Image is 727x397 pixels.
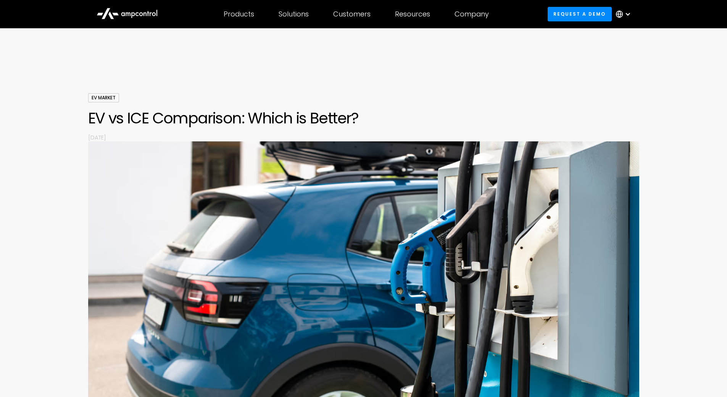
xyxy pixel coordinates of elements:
div: Customers [333,10,371,18]
div: Company [455,10,489,18]
p: [DATE] [88,133,639,141]
div: Products [224,10,254,18]
div: Solutions [279,10,309,18]
div: Resources [395,10,430,18]
a: Request a demo [548,7,612,21]
h1: EV vs ICE Comparison: Which is Better? [88,109,639,127]
div: EV Market [88,93,119,102]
